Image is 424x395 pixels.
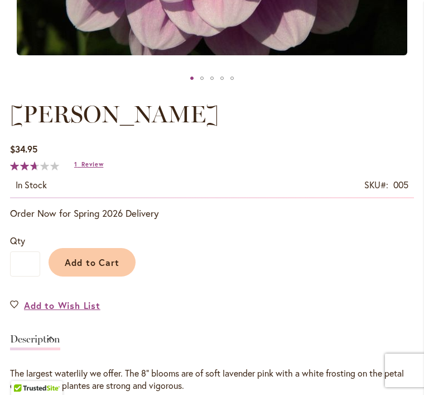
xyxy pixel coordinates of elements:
div: Randi Dawn [207,70,217,87]
span: Qty [10,235,25,246]
iframe: Launch Accessibility Center [8,355,40,387]
div: 53% [10,161,59,170]
span: Add to Cart [65,256,120,268]
div: RANDI DAWN [227,70,237,87]
a: Description [10,334,60,350]
span: [PERSON_NAME] [10,100,219,129]
span: Review [81,160,103,168]
div: 005 [393,179,408,192]
span: In stock [16,179,47,191]
strong: SKU [364,179,388,191]
span: 1 [74,160,78,168]
a: Add to Wish List [10,299,100,312]
div: Availability [16,179,47,192]
a: 1 Review [74,160,103,168]
div: RANDI DAWN [217,70,227,87]
button: Add to Cart [49,248,136,277]
span: $34.95 [10,143,37,155]
p: Order Now for Spring 2026 Delivery [10,207,414,220]
div: Randi Dawn [197,70,207,87]
div: Randi Dawn [187,70,197,87]
div: The largest waterlily we offer. The 8" blooms are of soft lavender pink with a white frosting on ... [10,367,414,393]
span: Add to Wish List [24,299,100,312]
